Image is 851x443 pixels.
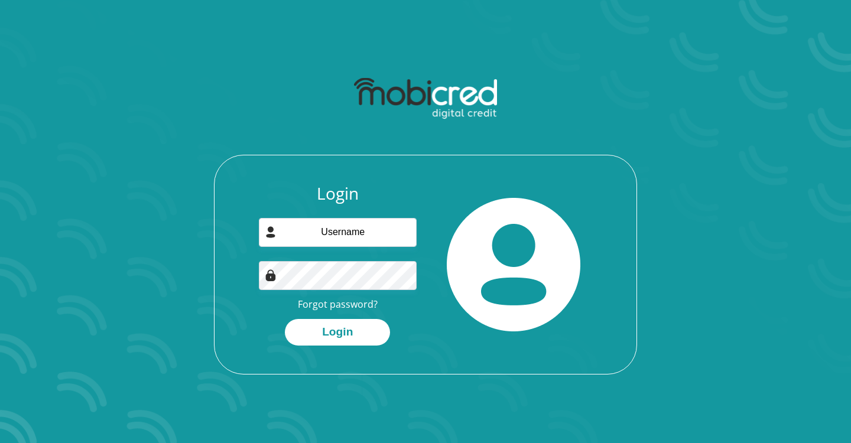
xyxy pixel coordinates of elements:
[354,78,496,119] img: mobicred logo
[259,218,417,247] input: Username
[265,269,277,281] img: Image
[265,226,277,238] img: user-icon image
[298,298,378,311] a: Forgot password?
[259,184,417,204] h3: Login
[285,319,390,346] button: Login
